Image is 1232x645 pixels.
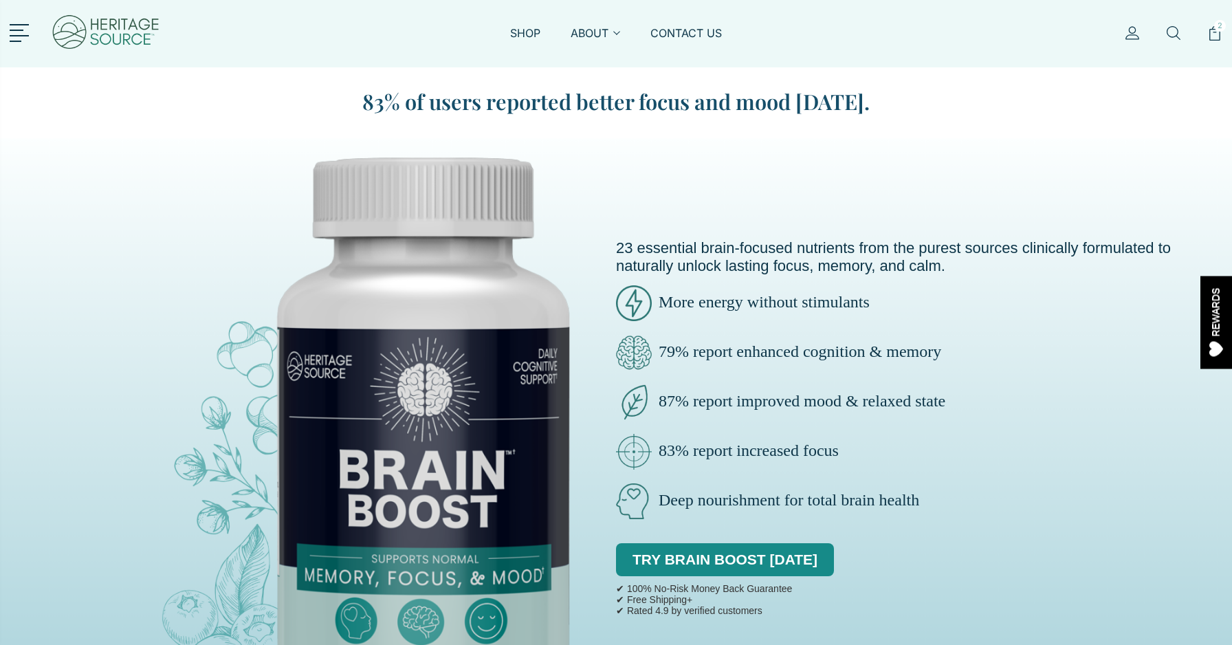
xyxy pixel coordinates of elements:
[616,434,1232,470] p: 83% report increased focus
[510,25,540,57] a: SHOP
[616,285,652,321] img: brain-boost-energy.png
[616,533,834,580] div: TRY BRAIN BOOST [DATE]
[616,543,834,576] a: TRY BRAIN BOOST [DATE]
[616,239,1232,275] p: 23 essential brain-focused nutrients from the purest sources clinically formulated to naturally u...
[616,483,1232,519] p: Deep nourishment for total brain health
[616,594,792,605] p: ✔ Free Shipping+
[616,335,652,371] img: brain-boost-clarity.png
[616,285,1232,321] p: More energy without stimulants
[1207,25,1222,57] a: 2
[616,384,652,420] img: brain-boost-natural-pure.png
[616,434,652,470] img: brain-boost-clinically-focus.png
[616,483,652,519] img: brain-boost-natural.png
[616,384,1232,420] p: 87% report improved mood & relaxed state
[616,583,792,594] p: ✔ 100% No-Risk Money Back Guarantee
[616,335,1232,371] p: 79% report enhanced cognition & memory
[616,605,792,616] p: ✔ Rated 4.9 by verified customers
[650,25,722,57] a: CONTACT US
[571,25,620,57] a: ABOUT
[51,7,161,61] img: Heritage Source
[307,87,925,116] blockquote: 83% of users reported better focus and mood [DATE].
[1214,20,1226,32] span: 2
